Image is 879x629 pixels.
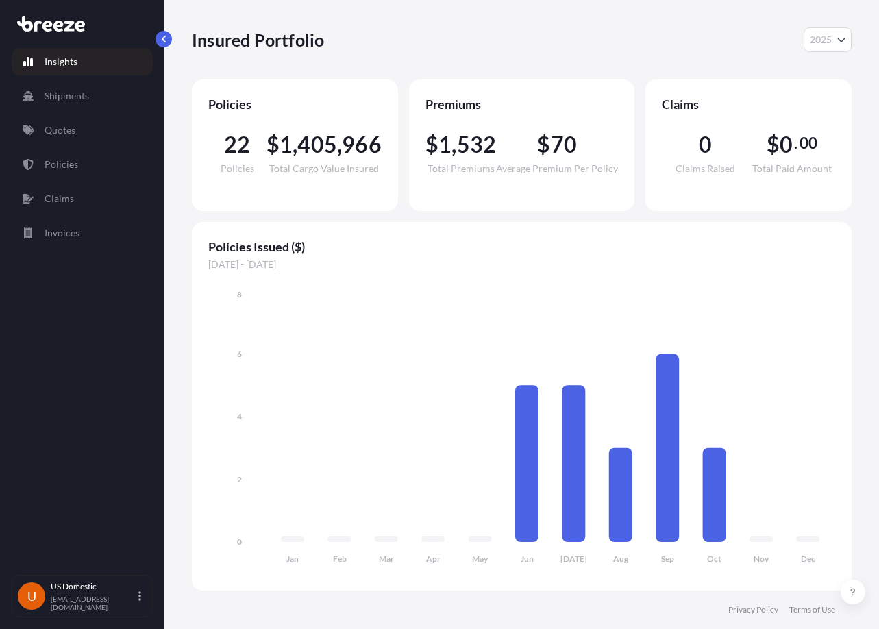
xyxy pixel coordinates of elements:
[286,554,299,564] tspan: Jan
[810,33,832,47] span: 2025
[224,134,250,156] span: 22
[237,411,242,421] tspan: 4
[800,138,817,149] span: 00
[767,134,780,156] span: $
[379,554,394,564] tspan: Mar
[425,96,618,112] span: Premiums
[425,134,438,156] span: $
[45,89,89,103] p: Shipments
[333,554,347,564] tspan: Feb
[728,604,778,615] a: Privacy Policy
[661,554,674,564] tspan: Sep
[451,134,456,156] span: ,
[45,226,79,240] p: Invoices
[237,349,242,359] tspan: 6
[676,164,735,173] span: Claims Raised
[12,151,153,178] a: Policies
[752,164,832,173] span: Total Paid Amount
[27,589,36,603] span: U
[754,554,769,564] tspan: Nov
[45,123,75,137] p: Quotes
[51,595,136,611] p: [EMAIL_ADDRESS][DOMAIN_NAME]
[237,289,242,299] tspan: 8
[707,554,721,564] tspan: Oct
[496,164,618,173] span: Average Premium Per Policy
[801,554,815,564] tspan: Dec
[237,474,242,484] tspan: 2
[221,164,254,173] span: Policies
[293,134,297,156] span: ,
[12,185,153,212] a: Claims
[537,134,550,156] span: $
[457,134,497,156] span: 532
[426,554,441,564] tspan: Apr
[208,258,835,271] span: [DATE] - [DATE]
[804,27,852,52] button: Year Selector
[297,134,337,156] span: 405
[280,134,293,156] span: 1
[794,138,797,149] span: .
[267,134,280,156] span: $
[237,536,242,547] tspan: 0
[45,192,74,206] p: Claims
[12,219,153,247] a: Invoices
[45,55,77,69] p: Insights
[521,554,534,564] tspan: Jun
[780,134,793,156] span: 0
[438,134,451,156] span: 1
[12,48,153,75] a: Insights
[662,96,835,112] span: Claims
[699,134,712,156] span: 0
[208,238,835,255] span: Policies Issued ($)
[269,164,379,173] span: Total Cargo Value Insured
[613,554,629,564] tspan: Aug
[12,116,153,144] a: Quotes
[12,82,153,110] a: Shipments
[472,554,488,564] tspan: May
[551,134,577,156] span: 70
[45,158,78,171] p: Policies
[192,29,324,51] p: Insured Portfolio
[560,554,587,564] tspan: [DATE]
[342,134,382,156] span: 966
[428,164,495,173] span: Total Premiums
[51,581,136,592] p: US Domestic
[337,134,342,156] span: ,
[208,96,382,112] span: Policies
[789,604,835,615] a: Terms of Use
